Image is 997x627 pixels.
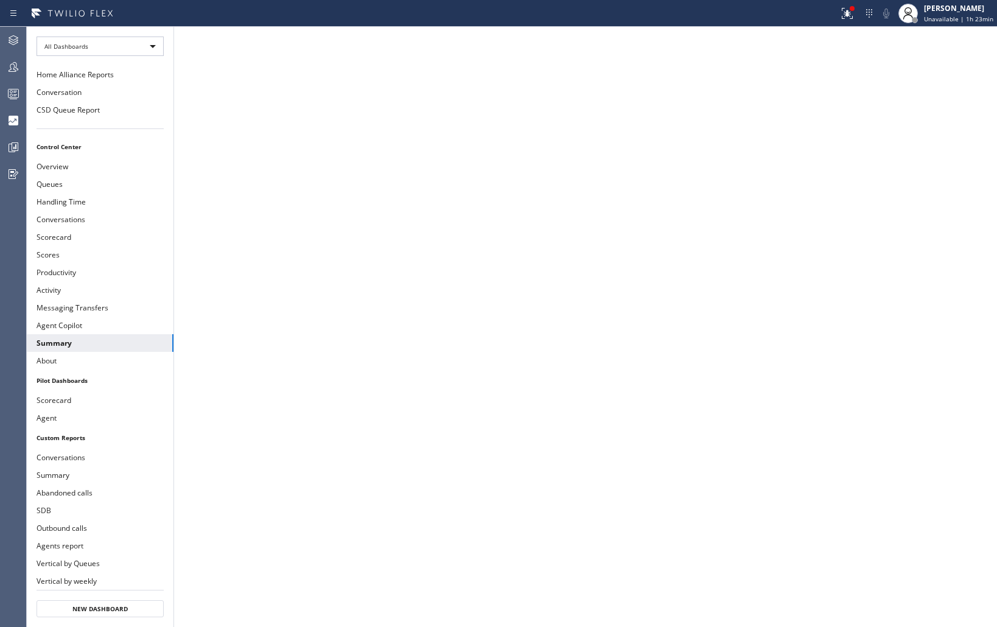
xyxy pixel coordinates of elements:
[924,15,993,23] span: Unavailable | 1h 23min
[27,193,173,211] button: Handling Time
[27,139,173,155] li: Control Center
[27,391,173,409] button: Scorecard
[27,211,173,228] button: Conversations
[27,519,173,537] button: Outbound calls
[27,228,173,246] button: Scorecard
[27,246,173,264] button: Scores
[27,83,173,101] button: Conversation
[27,502,173,519] button: SDB
[27,264,173,281] button: Productivity
[27,572,173,590] button: Vertical by weekly
[174,27,997,627] iframe: dashboard_9f6bb337dffe
[924,3,993,13] div: [PERSON_NAME]
[27,317,173,334] button: Agent Copilot
[27,430,173,446] li: Custom Reports
[878,5,895,22] button: Mute
[27,409,173,427] button: Agent
[27,449,173,466] button: Conversations
[27,555,173,572] button: Vertical by Queues
[27,66,173,83] button: Home Alliance Reports
[27,484,173,502] button: Abandoned calls
[27,334,173,352] button: Summary
[27,373,173,388] li: Pilot Dashboards
[27,466,173,484] button: Summary
[37,600,164,617] button: New Dashboard
[27,175,173,193] button: Queues
[27,352,173,370] button: About
[27,537,173,555] button: Agents report
[27,281,173,299] button: Activity
[27,299,173,317] button: Messaging Transfers
[27,158,173,175] button: Overview
[27,101,173,119] button: CSD Queue Report
[37,37,164,56] div: All Dashboards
